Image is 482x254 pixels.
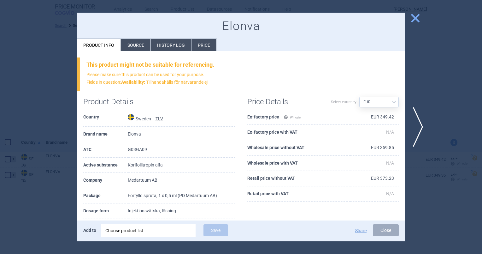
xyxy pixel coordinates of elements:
img: Sweden [128,114,134,120]
p: Add to [83,224,96,236]
th: Package [83,188,128,204]
h1: Price Details [247,97,323,106]
span: N/A [386,130,394,135]
th: Retail price without VAT [247,171,350,186]
li: Product info [77,39,121,51]
th: Country [83,110,128,127]
span: Tillhandahålls för närvarande ej [121,80,208,85]
th: Ex-factory price [247,110,350,125]
th: Active substance [83,158,128,173]
label: Select currency: [331,97,357,107]
abbr: TLV — Online database developed by the Dental and Pharmaceuticals Benefits Agency, Sweden. [156,116,163,121]
td: Elonva [128,127,235,142]
td: Förfylld spruta, 1 x 0,5 ml (PD Medartuum AB) [128,188,235,204]
span: Wh calc [284,116,301,119]
td: Sweden — [128,110,235,127]
li: Source [121,39,150,51]
th: ATC [83,142,128,158]
th: Wholesale price without VAT [247,140,350,156]
td: Korifollitropin alfa [128,158,235,173]
li: History log [151,39,191,51]
th: Wholesale price with VAT [247,156,350,171]
td: EUR 349.42 [350,110,399,125]
span: N/A [386,160,394,166]
button: Close [373,224,399,236]
td: Medartuum AB [128,173,235,188]
span: N/A [386,191,394,196]
th: Ex-factory price with VAT [247,125,350,140]
th: Brand name [83,127,128,142]
p: Please make sure this product can be used for your purpose. Fields in question: [86,71,399,86]
td: 150 mikrogram [128,219,235,234]
td: EUR 359.85 [350,140,399,156]
td: Injektionsvätska, lösning [128,203,235,219]
button: Save [203,224,228,236]
h1: Product Details [83,97,159,106]
th: Dosage strength [83,219,128,234]
div: Choose product list [105,224,191,237]
th: Dosage form [83,203,128,219]
td: G03GA09 [128,142,235,158]
strong: Availability : [121,80,145,85]
li: Price [191,39,216,51]
button: Share [355,228,367,233]
td: EUR 373.23 [350,171,399,186]
th: Retail price with VAT [247,186,350,202]
th: Company [83,173,128,188]
div: Choose product list [101,224,196,237]
h1: Elonva [83,19,399,33]
div: This product might not be suitable for referencing. [86,61,399,68]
